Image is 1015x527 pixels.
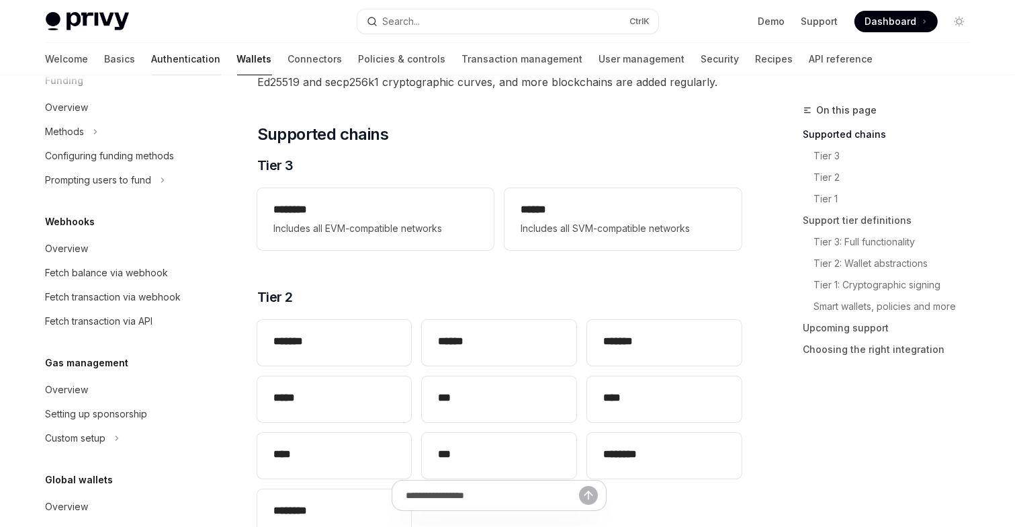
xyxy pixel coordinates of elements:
[803,188,981,210] a: Tier 1
[46,241,89,257] div: Overview
[46,148,175,164] div: Configuring funding methods
[46,499,89,515] div: Overview
[758,15,785,28] a: Demo
[273,220,478,237] span: Includes all EVM-compatible networks
[803,124,981,145] a: Supported chains
[35,95,207,120] a: Overview
[46,382,89,398] div: Overview
[46,172,152,188] div: Prompting users to fund
[46,313,153,329] div: Fetch transaction via API
[46,430,106,446] div: Custom setup
[803,274,981,296] a: Tier 1: Cryptographic signing
[756,43,793,75] a: Recipes
[803,210,981,231] a: Support tier definitions
[817,102,877,118] span: On this page
[35,168,207,192] button: Toggle Prompting users to fund section
[35,261,207,285] a: Fetch balance via webhook
[35,426,207,450] button: Toggle Custom setup section
[406,481,579,510] input: Ask a question...
[257,288,293,307] span: Tier 2
[504,188,741,250] a: **** *Includes all SVM-compatible networks
[46,43,89,75] a: Welcome
[105,43,136,75] a: Basics
[257,124,388,145] span: Supported chains
[803,339,981,360] a: Choosing the right integration
[521,220,725,237] span: Includes all SVM-compatible networks
[383,13,421,30] div: Search...
[803,167,981,188] a: Tier 2
[803,253,981,274] a: Tier 2: Wallet abstractions
[237,43,272,75] a: Wallets
[357,9,658,34] button: Open search
[35,378,207,402] a: Overview
[257,188,494,250] a: **** ***Includes all EVM-compatible networks
[35,309,207,333] a: Fetch transaction via API
[35,285,207,309] a: Fetch transaction via webhook
[46,265,169,281] div: Fetch balance via webhook
[46,12,129,31] img: light logo
[46,214,95,230] h5: Webhooks
[257,156,294,175] span: Tier 3
[803,317,981,339] a: Upcoming support
[579,486,598,505] button: Send message
[152,43,221,75] a: Authentication
[359,43,446,75] a: Policies & controls
[46,355,129,371] h5: Gas management
[35,495,207,519] a: Overview
[46,406,148,422] div: Setting up sponsorship
[35,120,207,144] button: Toggle Methods section
[803,231,981,253] a: Tier 3: Full functionality
[46,472,114,488] h5: Global wallets
[35,144,207,168] a: Configuring funding methods
[801,15,838,28] a: Support
[630,16,650,27] span: Ctrl K
[46,289,181,305] div: Fetch transaction via webhook
[46,99,89,116] div: Overview
[35,237,207,261] a: Overview
[599,43,685,75] a: User management
[288,43,343,75] a: Connectors
[803,145,981,167] a: Tier 3
[809,43,873,75] a: API reference
[46,124,85,140] div: Methods
[462,43,583,75] a: Transaction management
[803,296,981,317] a: Smart wallets, policies and more
[865,15,917,28] span: Dashboard
[701,43,740,75] a: Security
[854,11,938,32] a: Dashboard
[35,402,207,426] a: Setting up sponsorship
[948,11,970,32] button: Toggle dark mode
